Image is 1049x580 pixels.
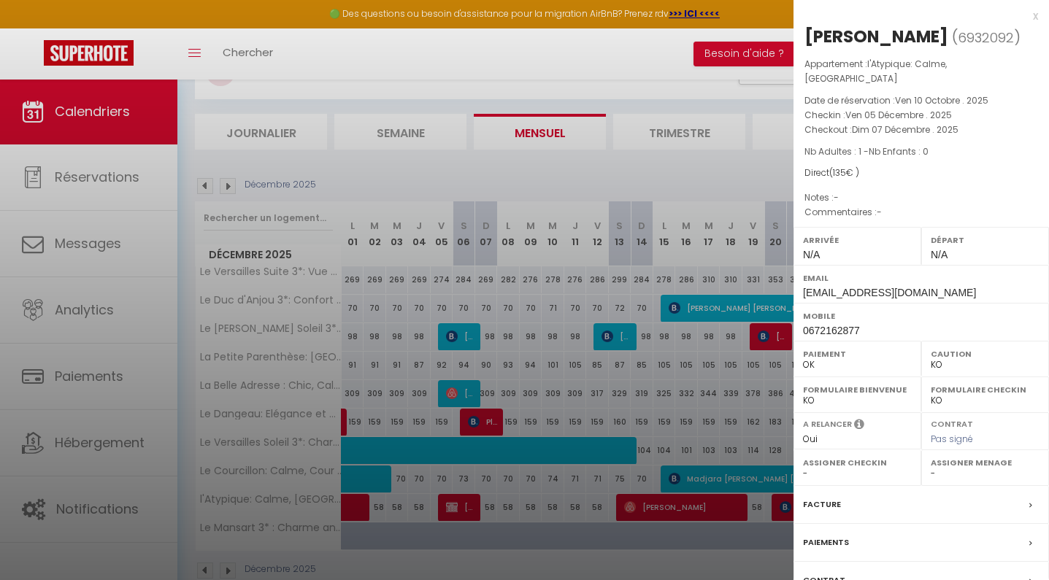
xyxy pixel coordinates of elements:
[834,191,839,204] span: -
[931,249,948,260] span: N/A
[804,166,1038,180] div: Direct
[869,145,929,158] span: Nb Enfants : 0
[852,123,958,136] span: Dim 07 Décembre . 2025
[803,535,849,550] label: Paiements
[958,28,1014,47] span: 6932092
[877,206,882,218] span: -
[803,271,1040,285] label: Email
[803,287,976,298] span: [EMAIL_ADDRESS][DOMAIN_NAME]
[854,418,864,434] i: Sélectionner OUI si vous souhaiter envoyer les séquences de messages post-checkout
[895,94,988,107] span: Ven 10 Octobre . 2025
[804,58,947,85] span: l'Atypique: Calme, [GEOGRAPHIC_DATA]
[931,382,1040,397] label: Formulaire Checkin
[803,249,820,260] span: N/A
[804,108,1038,123] p: Checkin :
[804,93,1038,108] p: Date de réservation :
[833,166,846,179] span: 135
[952,27,1021,47] span: ( )
[803,497,841,512] label: Facture
[804,25,948,48] div: [PERSON_NAME]
[803,382,912,397] label: Formulaire Bienvenue
[804,205,1038,220] p: Commentaires :
[845,109,952,121] span: Ven 05 Décembre . 2025
[803,309,1040,323] label: Mobile
[804,57,1038,86] p: Appartement :
[804,123,1038,137] p: Checkout :
[931,347,1040,361] label: Caution
[931,433,973,445] span: Pas signé
[794,7,1038,25] div: x
[804,190,1038,205] p: Notes :
[829,166,859,179] span: ( € )
[803,325,860,336] span: 0672162877
[931,455,1040,470] label: Assigner Menage
[803,347,912,361] label: Paiement
[803,418,852,430] label: A relancer
[803,455,912,470] label: Assigner Checkin
[803,233,912,247] label: Arrivée
[804,145,929,158] span: Nb Adultes : 1 -
[931,233,1040,247] label: Départ
[931,418,973,428] label: Contrat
